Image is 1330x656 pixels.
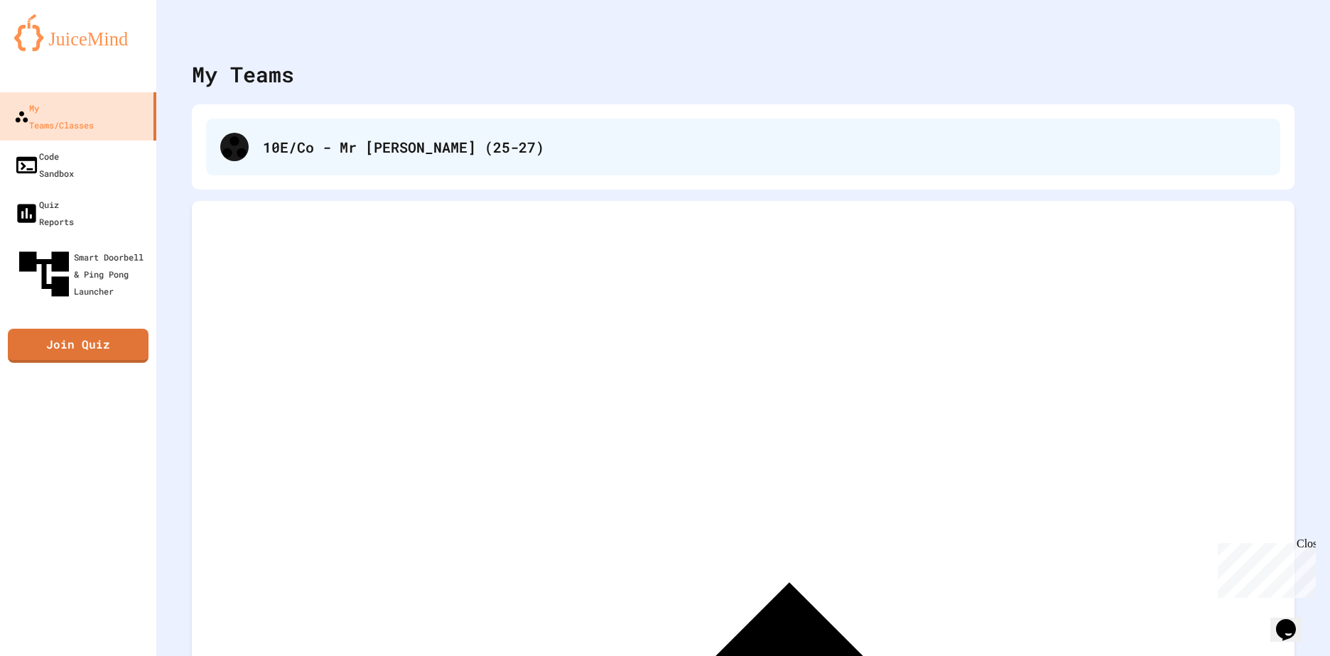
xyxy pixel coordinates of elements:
iframe: chat widget [1212,537,1316,598]
div: Quiz Reports [14,196,74,230]
div: 10E/Co - Mr [PERSON_NAME] (25-27) [206,119,1280,175]
div: My Teams/Classes [14,99,94,133]
div: 10E/Co - Mr [PERSON_NAME] (25-27) [263,136,1266,158]
div: Code Sandbox [14,148,74,182]
a: Join Quiz [8,329,148,363]
iframe: chat widget [1270,599,1316,642]
div: Smart Doorbell & Ping Pong Launcher [14,244,151,304]
div: My Teams [192,58,294,90]
div: Chat with us now!Close [6,6,98,90]
img: logo-orange.svg [14,14,142,51]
